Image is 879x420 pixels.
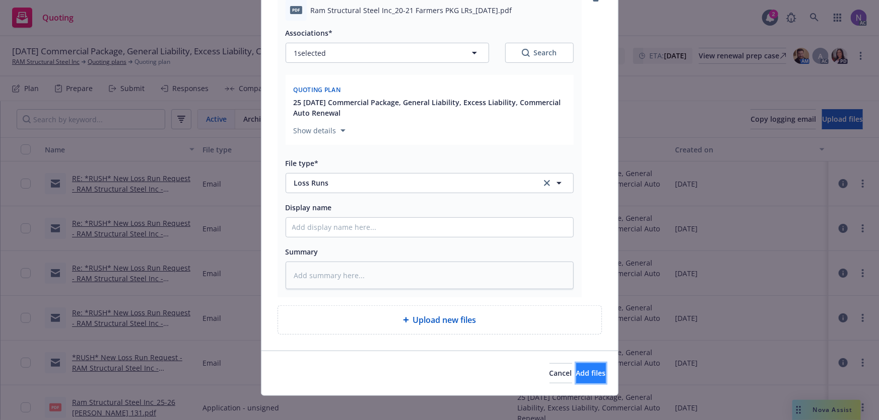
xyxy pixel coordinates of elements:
[286,28,333,38] span: Associations*
[286,247,318,257] span: Summary
[278,305,602,334] div: Upload new files
[413,314,477,326] span: Upload new files
[505,43,574,63] button: SearchSearch
[311,5,512,16] span: Ram Structural Steel Inc_20-21 Farmers PKG LRs_[DATE].pdf
[286,173,574,193] button: Loss Runsclear selection
[290,125,350,137] button: Show details
[286,203,332,212] span: Display name
[550,363,572,383] button: Cancel
[294,86,341,94] span: Quoting plan
[550,368,572,378] span: Cancel
[294,48,326,58] span: 1 selected
[290,6,302,14] span: pdf
[576,368,606,378] span: Add files
[522,48,557,58] div: Search
[541,177,553,189] a: clear selection
[294,97,568,118] button: 25 [DATE] Commercial Package, General Liability, Excess Liability, Commercial Auto Renewal
[522,49,530,57] svg: Search
[294,178,527,188] span: Loss Runs
[576,363,606,383] button: Add files
[286,43,489,63] button: 1selected
[286,218,573,237] input: Add display name here...
[286,158,319,168] span: File type*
